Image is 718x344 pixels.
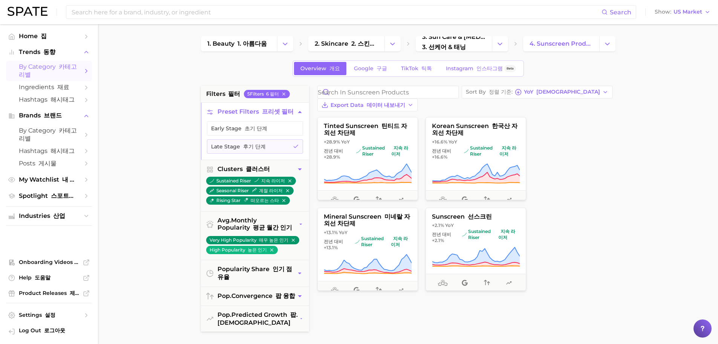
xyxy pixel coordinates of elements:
span: Spotlight [19,192,79,200]
span: filters [206,89,240,99]
a: Help 도움말 [6,272,92,284]
a: by Category 카테고리별 [6,125,92,145]
span: YoY [449,139,457,145]
button: sunscreen 선스크린+2.1% YoY전년 대비 +2.1%sustained risersustained riser 지속 라이저126.0m 126.0미터 [426,208,526,291]
font: 카테고리별 [19,127,77,142]
font: 정렬 기준 [489,88,511,95]
button: Change Category [492,36,508,51]
span: average monthly popularity: High Popularity [330,195,340,204]
a: Spotlight 스포트라이트 [6,190,92,202]
a: Overview 개요 [294,62,346,75]
button: Export Data 데이터 내보내기 [317,99,418,111]
button: tinted sunscreen 틴티드 자외선 차단제+28.9% YoY전년 대비 +28.9%sustained risersustained riser 지속 라이저 [317,117,418,200]
img: rising star [210,198,214,203]
button: Industries 산업 [6,210,92,222]
span: korean sunscreen [426,123,526,137]
span: popularity predicted growth: Very Likely [397,286,403,295]
span: Product Releases [19,290,79,297]
span: +2.1% [432,238,444,243]
span: Home [19,32,79,40]
span: popularity convergence: Medium Convergence [375,286,381,295]
a: Log out. Currently logged in with e-mail ch_park@cms-lab.co.kr. [6,325,92,338]
font: 스포트라이트 [51,192,87,199]
font: 팝 융합 [276,292,295,299]
span: +13.1% [324,230,338,235]
span: by Category [19,63,79,79]
span: 126.0m [432,290,454,301]
button: popularity share 인기 점유율 [201,260,309,287]
span: average monthly popularity: Very High Popularity [438,279,448,288]
font: 재료 [57,83,69,91]
span: My Watchlist [19,176,79,184]
a: Onboarding Videos 온보딩 비디오 [6,256,92,268]
span: +28.9% [324,139,340,145]
span: Brands [19,112,79,119]
span: popularity convergence: High Convergence [484,279,490,288]
font: 도움말 [35,274,51,281]
span: popularity predicted growth: Very Likely [505,195,511,204]
abbr: popularity index [217,292,231,299]
button: Very High Popularity 매우 높은 인기 [206,236,299,244]
span: Onboarding Videos [19,259,79,266]
font: 한국산 자외선 차단제 [432,122,517,136]
span: tinted sunscreen [318,123,418,137]
span: YoY [445,222,454,228]
a: Product Releases 제품 출시 [6,287,92,299]
font: 지속 라이저 [391,145,408,157]
span: sustained riser [462,228,520,241]
font: 동향 [43,48,55,56]
span: mineral sunscreen [318,213,418,227]
span: sunscreen [426,213,526,220]
button: pop.predicted growth 팝. [DEMOGRAPHIC_DATA] [201,306,309,332]
span: 1. beauty [207,40,267,48]
a: My Watchlist 내 관심 목록 [6,174,92,186]
font: 126.0미터 [432,290,452,301]
span: YoY [524,90,600,94]
span: popularity predicted growth: Very Likely [505,279,511,288]
button: mineral sunscreen 미네랄 자외선 차단제+13.1% YoY전년 대비 +13.1%sustained risersustained riser 지속 라이저 [317,208,418,291]
span: by Category [19,127,79,143]
span: Clusters [217,165,270,173]
font: 높은 인기 [248,247,267,253]
span: 전년 대비 [324,239,343,245]
img: rising star [244,197,248,202]
abbr: popularity index [217,311,231,318]
span: Beta [507,65,514,72]
button: Change Category [277,36,293,51]
font: 평균 월간 인기 [253,224,292,231]
span: 년 대비 [436,231,451,238]
font: 구글 [377,65,387,72]
font: 인스타그램 [476,65,503,72]
a: TikTok 틱톡 [395,62,438,75]
font: [DEMOGRAPHIC_DATA] [536,88,600,95]
img: seasonal riser [252,188,257,192]
span: monthly popularity [217,217,298,232]
span: Show [655,10,671,14]
font: 로그아웃 [44,327,65,334]
span: Settings [19,312,79,319]
span: 2. skincare [315,40,378,48]
font: 미네랄 자외선 차단제 [324,213,410,227]
button: Change Category [599,36,615,51]
span: 전년 대비 [432,148,451,154]
img: sustained riser [356,149,361,153]
font: 6 필터 [266,91,279,97]
span: Hashtags [19,96,79,104]
span: 년 대비 [328,148,343,154]
span: popularity share: Google [354,286,360,295]
font: 집 [41,32,47,40]
font: 매우 높은 인기 [259,237,288,243]
span: 4. sunscreen products [530,40,593,48]
a: Home 집 [6,30,92,43]
span: +28.9% [324,154,340,160]
span: +16.6% [432,139,447,145]
span: average monthly popularity: High Popularity [330,286,340,295]
span: Google [354,65,387,72]
span: Search [610,9,631,16]
a: Ingredients 재료 [6,81,92,94]
font: 데이터 내보내기 [367,102,405,108]
font: 초기 단계 [245,125,267,132]
span: popularity share: Google [354,195,360,204]
font: 지속 라이저 [390,236,407,247]
button: ShowUS Market [653,7,712,17]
